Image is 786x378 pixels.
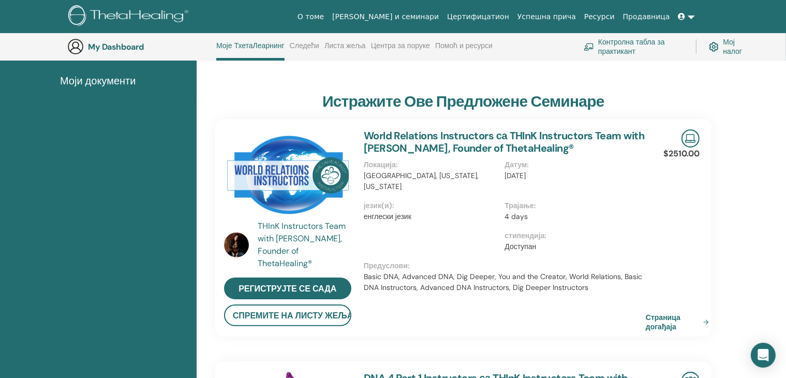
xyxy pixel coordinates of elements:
[364,170,499,192] p: [GEOGRAPHIC_DATA], [US_STATE], [US_STATE]
[513,7,580,26] a: Успешна прича
[364,211,499,222] p: енглески језик
[584,43,594,51] img: chalkboard-teacher.svg
[364,159,499,170] p: Локација :
[322,92,604,111] h3: Истражите ове предложене семинаре
[216,41,285,61] a: Моје ТхетаЛеарнинг
[68,5,192,28] img: logo.png
[88,42,191,52] h3: My Dashboard
[681,129,700,148] img: Live Online Seminar
[505,170,640,181] p: [DATE]
[709,35,749,58] a: Мој налог
[239,283,336,294] span: Региструјте се сада
[371,41,430,58] a: Центра за поруке
[258,220,353,270] a: THInK Instructors Team with [PERSON_NAME], Founder of ThetaHealing®
[60,73,136,89] span: Моји документи
[324,41,366,58] a: Листа жеља
[364,271,646,293] p: Basic DNA, Advanced DNA, Dig Deeper, You and the Creator, World Relations, Basic DNA Instructors,...
[505,241,640,252] p: Доступан
[364,260,646,271] p: Предуслови :
[364,200,499,211] p: језик(и) :
[443,7,513,26] a: Цертифицатион
[364,129,645,155] a: World Relations Instructors са THInK Instructors Team with [PERSON_NAME], Founder of ThetaHealing®
[646,313,713,331] a: Страница догађаја
[709,40,719,54] img: cog.svg
[505,211,640,222] p: 4 days
[619,7,674,26] a: Продавница
[505,230,640,241] p: стипендија :
[224,304,351,326] button: Спремите на листу жеља
[663,148,700,160] p: $2510.00
[328,7,443,26] a: [PERSON_NAME] и семинари
[435,41,493,58] a: Помоћ и ресурси
[290,41,319,58] a: Следећи
[751,343,776,368] div: Open Intercom Messenger
[224,278,351,299] a: Региструјте се сада
[584,35,684,58] a: Контролна табла за практикант
[580,7,619,26] a: Ресурси
[505,200,640,211] p: Трајање :
[224,232,249,257] img: default.jpg
[505,159,640,170] p: Датум :
[224,129,351,224] img: World Relations Instructors
[67,38,84,55] img: generic-user-icon.jpg
[293,7,328,26] a: О томе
